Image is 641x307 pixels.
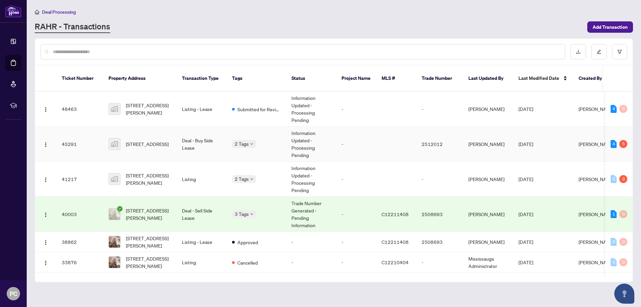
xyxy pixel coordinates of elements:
[286,127,336,162] td: Information Updated - Processing Pending
[250,177,253,181] span: down
[237,259,258,266] span: Cancelled
[619,140,627,148] div: 5
[614,284,634,304] button: Open asap
[109,138,120,150] img: thumbnail-img
[416,127,463,162] td: 2512012
[579,106,615,112] span: [PERSON_NAME]
[463,65,513,92] th: Last Updated By
[43,142,48,147] img: Logo
[619,175,627,183] div: 3
[227,65,286,92] th: Tags
[611,210,617,218] div: 1
[593,22,628,32] span: Add Transaction
[416,92,463,127] td: -
[250,142,253,146] span: down
[43,107,48,112] img: Logo
[286,92,336,127] td: Information Updated - Processing Pending
[286,197,336,232] td: Trade Number Generated - Pending Information
[416,162,463,197] td: -
[56,65,103,92] th: Ticket Number
[336,127,376,162] td: -
[177,92,227,127] td: Listing - Lease
[43,240,48,245] img: Logo
[579,176,615,182] span: [PERSON_NAME]
[518,239,533,245] span: [DATE]
[612,44,627,59] button: filter
[109,208,120,220] img: thumbnail-img
[109,257,120,268] img: thumbnail-img
[518,141,533,147] span: [DATE]
[286,232,336,252] td: -
[518,259,533,265] span: [DATE]
[463,232,513,252] td: [PERSON_NAME]
[336,162,376,197] td: -
[35,10,39,14] span: home
[56,232,103,252] td: 38862
[109,236,120,248] img: thumbnail-img
[611,258,617,266] div: 0
[177,197,227,232] td: Deal - Sell Side Lease
[56,92,103,127] td: 48463
[235,210,249,218] span: 3 Tags
[126,102,171,116] span: [STREET_ADDRESS][PERSON_NAME]
[103,65,177,92] th: Property Address
[376,65,416,92] th: MLS #
[336,232,376,252] td: -
[463,162,513,197] td: [PERSON_NAME]
[56,252,103,273] td: 33876
[177,65,227,92] th: Transaction Type
[416,252,463,273] td: -
[235,175,249,183] span: 2 Tags
[571,44,586,59] button: download
[235,140,249,148] span: 2 Tags
[579,239,615,245] span: [PERSON_NAME]
[617,49,622,54] span: filter
[619,238,627,246] div: 0
[109,103,120,115] img: thumbnail-img
[579,259,615,265] span: [PERSON_NAME]
[518,211,533,217] span: [DATE]
[250,212,253,216] span: down
[177,232,227,252] td: Listing - Lease
[591,44,607,59] button: edit
[40,104,51,114] button: Logo
[518,176,533,182] span: [DATE]
[579,211,615,217] span: [PERSON_NAME]
[513,65,573,92] th: Last Modified Date
[336,65,376,92] th: Project Name
[579,141,615,147] span: [PERSON_NAME]
[43,212,48,217] img: Logo
[237,239,258,246] span: Approved
[126,172,171,186] span: [STREET_ADDRESS][PERSON_NAME]
[576,49,581,54] span: download
[382,259,409,265] span: C12210404
[126,255,171,270] span: [STREET_ADDRESS][PERSON_NAME]
[619,258,627,266] div: 0
[56,162,103,197] td: 41217
[336,197,376,232] td: -
[382,239,409,245] span: C12211408
[336,252,376,273] td: -
[619,105,627,113] div: 0
[40,257,51,268] button: Logo
[43,177,48,182] img: Logo
[43,260,48,266] img: Logo
[286,252,336,273] td: -
[126,140,169,148] span: [STREET_ADDRESS]
[40,174,51,184] button: Logo
[611,140,617,148] div: 4
[40,139,51,149] button: Logo
[619,210,627,218] div: 0
[416,197,463,232] td: 2508693
[126,207,171,221] span: [STREET_ADDRESS][PERSON_NAME]
[463,197,513,232] td: [PERSON_NAME]
[42,9,76,15] span: Deal Processing
[611,175,617,183] div: 0
[177,162,227,197] td: Listing
[463,252,513,273] td: Mississauga Administrator
[611,238,617,246] div: 0
[40,237,51,247] button: Logo
[237,106,281,113] span: Submitted for Review
[56,127,103,162] td: 45291
[126,235,171,249] span: [STREET_ADDRESS][PERSON_NAME]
